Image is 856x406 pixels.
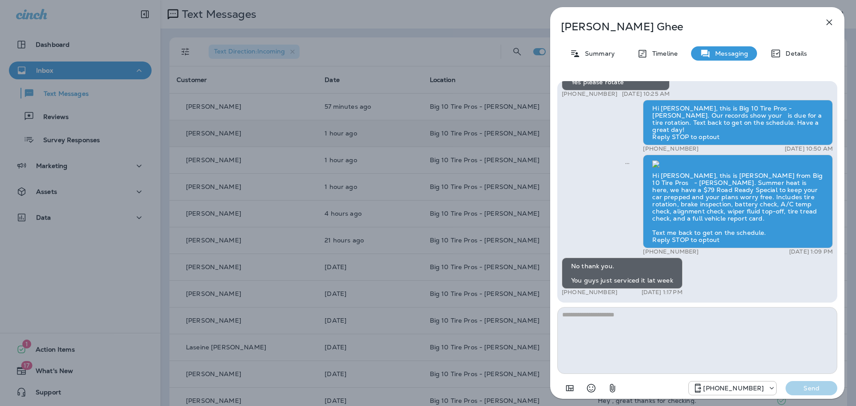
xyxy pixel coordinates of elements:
p: Messaging [711,50,748,57]
img: twilio-download [652,160,659,168]
p: [PHONE_NUMBER] [643,248,699,255]
p: [DATE] 10:25 AM [622,90,670,98]
div: Hi [PERSON_NAME], this is Big 10 Tire Pros - [PERSON_NAME]. Our records show your is due for a ti... [643,100,833,145]
div: No thank you. You guys just serviced it lat week [562,258,683,289]
p: [PHONE_NUMBER] [562,289,617,296]
span: Sent [625,159,630,167]
p: [DATE] 1:17 PM [642,289,683,296]
button: Select an emoji [582,379,600,397]
p: [DATE] 1:09 PM [789,248,833,255]
div: Hi [PERSON_NAME], this is [PERSON_NAME] from Big 10 Tire Pros - [PERSON_NAME]. Summer heat is her... [643,155,833,248]
p: Details [781,50,807,57]
button: Add in a premade template [561,379,579,397]
p: Summary [580,50,615,57]
p: [PERSON_NAME] Ghee [561,21,804,33]
div: +1 (601) 808-4206 [689,383,776,394]
p: [DATE] 10:50 AM [785,145,833,152]
p: [PHONE_NUMBER] [562,90,617,98]
p: [PHONE_NUMBER] [703,385,764,392]
div: Yes please rotate [562,74,670,90]
p: Timeline [648,50,678,57]
p: [PHONE_NUMBER] [643,145,699,152]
